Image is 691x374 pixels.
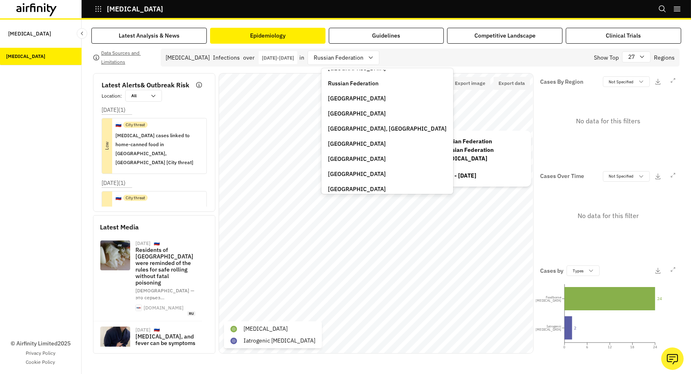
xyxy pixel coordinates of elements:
[154,240,160,247] p: 🇷🇺
[594,53,619,62] p: Show Top
[328,109,386,118] p: [GEOGRAPHIC_DATA]
[299,53,304,62] p: in
[540,172,584,180] p: Cases Over Time
[243,53,255,62] p: over
[328,155,386,163] p: [GEOGRAPHIC_DATA]
[608,345,612,349] tspan: 12
[107,5,163,13] p: [MEDICAL_DATA]
[100,240,130,270] img: 91e5f7dd9bec1357f977437fa523b198.jpg
[187,311,195,316] span: ru
[536,327,561,332] tspan: [MEDICAL_DATA]
[654,53,675,62] p: Regions
[328,185,386,194] p: [GEOGRAPHIC_DATA]
[609,79,634,85] p: Not Specified
[77,28,87,39] button: Close Sidebar
[442,146,494,154] div: Russian Federation
[154,326,160,333] p: 🇷🇺
[126,122,145,128] p: City threat
[7,53,46,60] div: [MEDICAL_DATA]
[474,31,536,40] div: Competitive Landscape
[628,53,635,61] p: 27
[102,106,126,114] p: [DATE] ( 1 )
[661,347,684,370] button: Ask our analysts
[372,31,400,40] div: Guidelines
[573,268,584,274] p: Types
[135,241,151,246] div: [DATE]
[93,235,202,322] a: [DATE]🇷🇺Residents of [GEOGRAPHIC_DATA] were reminded of the rules for safe rolling without fatal ...
[135,247,195,286] p: Residents of [GEOGRAPHIC_DATA] were reminded of the rules for safe rolling without fatal poisoning
[631,345,635,349] tspan: 18
[609,173,634,179] p: Not Specified
[144,305,184,310] div: [DOMAIN_NAME]
[441,137,492,146] div: Russian Federation
[213,53,240,62] p: Infections
[540,267,563,275] p: Cases by
[657,296,662,302] tspan: 24
[101,49,154,67] p: Data Sources and Limitations
[435,171,476,180] div: [DATE] - [DATE]
[11,339,71,348] p: © Airfinity Limited 2025
[26,358,55,366] a: Cookie Policy
[119,31,179,40] div: Latest Analysis & News
[328,125,447,133] p: [GEOGRAPHIC_DATA], [GEOGRAPHIC_DATA]
[166,53,210,62] div: [MEDICAL_DATA]
[328,140,386,148] p: [GEOGRAPHIC_DATA]
[578,211,639,220] p: No data for this filter
[536,298,561,303] tspan: [MEDICAL_DATA]
[653,345,657,349] tspan: 24
[115,121,122,129] p: 🇷🇺
[564,345,566,349] tspan: 0
[135,287,194,301] span: [DEMOGRAPHIC_DATA] — это серьез …
[26,350,55,357] a: Privacy Policy
[100,222,208,232] p: Latest Media
[115,194,122,202] p: 🇷🇺
[494,77,530,90] button: Export data
[102,179,126,187] p: [DATE] ( 1 )
[328,170,386,178] p: [GEOGRAPHIC_DATA]
[80,141,135,151] p: Low
[126,195,145,201] p: City threat
[8,26,51,41] p: [MEDICAL_DATA]
[219,73,533,353] canvas: Map
[450,77,490,90] button: Export image
[658,2,667,16] button: Search
[328,79,379,88] p: Russian Federation
[576,116,640,126] p: No data for this filters
[102,92,122,100] p: Location :
[540,78,583,86] p: Cases By Region
[259,51,297,64] button: Interact with the calendar and add the check-in date for your trip.
[93,51,154,64] button: Data Sources and Limitations
[328,94,386,103] p: [GEOGRAPHIC_DATA]
[606,31,641,40] div: Clinical Trials
[441,154,487,163] div: [MEDICAL_DATA]
[547,324,561,328] tspan: Iatrogenic
[115,131,200,167] p: [MEDICAL_DATA] cases linked to home-canned food in [GEOGRAPHIC_DATA], [GEOGRAPHIC_DATA] [City thr...
[244,336,315,345] p: Iatrogenic [MEDICAL_DATA]
[135,327,151,332] div: [DATE]
[115,204,200,240] p: [MEDICAL_DATA] case in [GEOGRAPHIC_DATA], [GEOGRAPHIC_DATA] following home-preserved fish [City t...
[586,345,588,349] tspan: 6
[136,305,142,311] img: apple-touch-icon-180.png
[262,55,294,61] p: [DATE] - [DATE]
[250,31,286,40] div: Epidemiology
[95,2,163,16] button: [MEDICAL_DATA]
[102,80,189,90] p: Latest Alerts & Outbreak Risk
[100,327,130,356] img: e6de48e610f6affefb7a1d99dd07d70a.jpg
[546,295,562,299] tspan: Foodborne
[574,325,577,331] tspan: 2
[244,325,288,333] p: [MEDICAL_DATA]
[135,333,195,359] p: [MEDICAL_DATA], and fever can be symptoms of [MEDICAL_DATA] in northerners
